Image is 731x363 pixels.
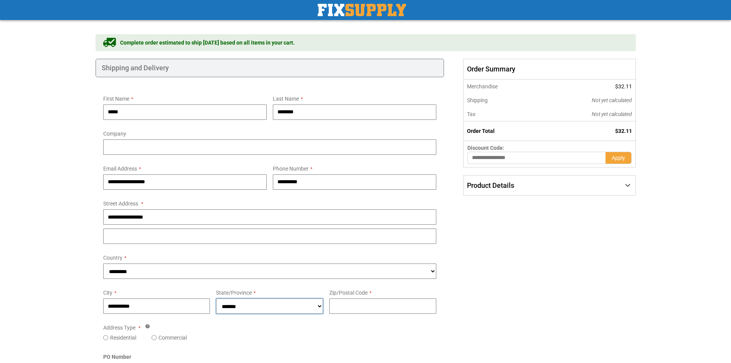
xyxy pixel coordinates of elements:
[103,255,122,261] span: Country
[464,107,540,121] th: Tax
[467,97,488,103] span: Shipping
[463,59,635,80] span: Order Summary
[615,83,632,90] span: $32.11
[120,39,295,46] span: Complete order estimated to ship [DATE] based on all items in your cart.
[329,290,368,296] span: Zip/Postal Code
[318,4,406,16] img: Fix Industrial Supply
[615,128,632,134] span: $32.11
[464,80,540,93] th: Merchandise
[467,128,495,134] strong: Order Total
[467,181,514,189] span: Product Details
[158,334,187,341] label: Commercial
[592,97,632,103] span: Not yet calculated
[103,201,138,207] span: Street Address
[103,290,112,296] span: City
[467,145,504,151] span: Discount Code:
[103,166,137,172] span: Email Address
[606,152,632,164] button: Apply
[273,96,299,102] span: Last Name
[273,166,309,172] span: Phone Number
[103,325,135,331] span: Address Type
[110,334,136,341] label: Residential
[103,131,126,137] span: Company
[96,59,444,77] div: Shipping and Delivery
[216,290,252,296] span: State/Province
[592,111,632,117] span: Not yet calculated
[318,4,406,16] a: store logo
[103,96,129,102] span: First Name
[612,155,625,161] span: Apply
